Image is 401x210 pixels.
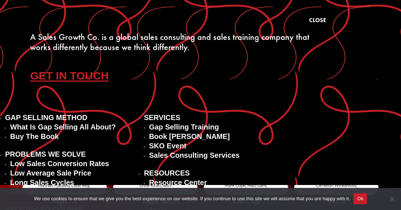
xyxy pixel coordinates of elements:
a: Resources [144,169,190,177]
span: Close [309,16,326,24]
a: What is Gap Selling all about? [10,123,116,131]
a: Resource Center [149,178,207,186]
button: Ok [354,193,367,204]
a: SKO Event [149,142,186,150]
span: No [388,195,396,202]
a: Gap Selling Method [5,114,87,122]
a: Gap Selling Training [149,123,219,131]
a: Get In Touch [30,66,120,85]
a: Buy The Book [10,132,59,140]
span: We use cookies to ensure that we give you the best experience on our website. If you continue to ... [34,195,350,202]
a: Book [PERSON_NAME] [149,132,230,140]
a: Services [144,114,181,122]
a: Long Sales Cycles [10,178,74,186]
a: Low Sales Conversion Rates [10,160,109,168]
a: Low Average Sale Price [10,169,91,177]
a: Problems We Solve [5,150,86,158]
div: A Sales Growth Co. is a global sales consulting and sales training company that works differently... [30,32,332,52]
a: Sales Consulting Services [149,151,240,159]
